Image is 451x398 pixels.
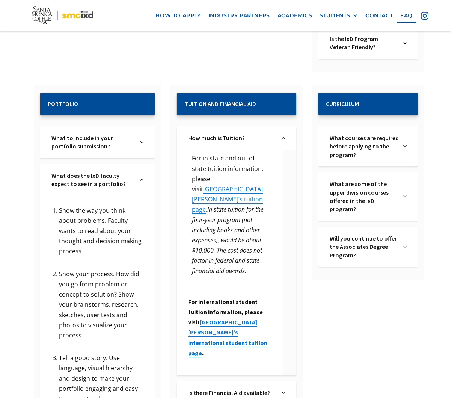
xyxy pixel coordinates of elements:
[188,287,272,358] h6: For international student tuition information, please visit .
[188,389,275,397] a: Is there Financial Aid available?
[188,318,267,357] a: [GEOGRAPHIC_DATA][PERSON_NAME]’s international student tuition page
[188,134,275,142] a: How much is Tuition?
[192,205,264,275] em: In state tuition for the four-year program (not including books and other expenses), would be abo...
[152,9,204,23] a: how to apply
[205,9,274,23] a: industry partners
[59,206,143,267] li: Show the way you think about problems. Faculty wants to read about your thought and decision maki...
[330,35,399,51] a: Is the IxD Program Veteran Friendly?
[51,134,134,151] a: What to include in your portfolio submission?
[330,134,399,159] a: What courses are required before applying to the program?
[326,100,410,107] h2: Curriculum
[397,9,416,23] a: faq
[59,269,143,351] li: Show your process. How did you go from problem or concept to solution? Show your brainstorms, res...
[320,12,350,19] div: STUDENTS
[51,171,134,188] a: What does the IxD faculty expect to see in a portfolio?
[421,12,428,20] img: icon - instagram
[274,9,316,23] a: Academics
[330,180,399,213] a: What are some of the upper division courses offered in the IxD program?
[188,153,272,276] p: For in state and out of state tuition information, please visit .
[320,12,358,19] div: STUDENTS
[48,100,147,107] h2: Portfolio
[32,6,93,24] img: Santa Monica College - SMC IxD logo
[362,9,397,23] a: contact
[192,185,263,214] a: [GEOGRAPHIC_DATA][PERSON_NAME]’s tuition page
[184,100,289,107] h2: Tuition and Financial Aid
[330,234,399,259] a: Will you continue to offer the Associates Degree Program?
